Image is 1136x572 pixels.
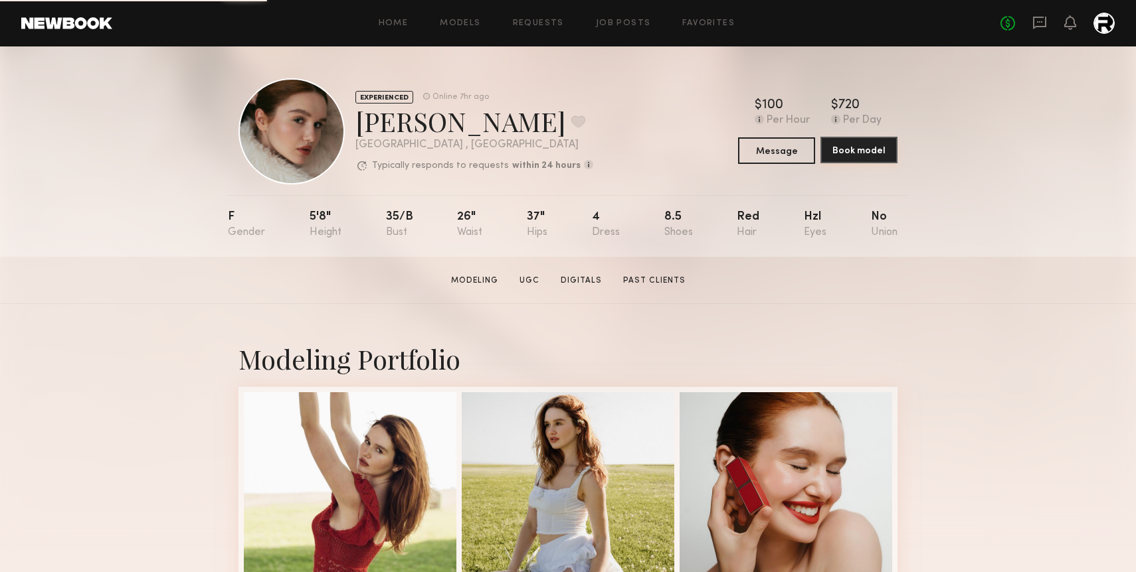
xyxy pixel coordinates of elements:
a: UGC [514,275,545,287]
p: Typically responds to requests [372,161,509,171]
div: 4 [592,211,620,238]
a: Models [440,19,480,28]
div: $ [831,99,838,112]
a: Job Posts [596,19,651,28]
div: [PERSON_NAME] [355,104,593,139]
div: F [228,211,265,238]
button: Book model [820,137,898,163]
a: Home [379,19,409,28]
div: Per Hour [767,115,810,127]
div: Modeling Portfolio [238,341,898,376]
b: within 24 hours [512,161,581,171]
a: Past Clients [618,275,691,287]
div: No [871,211,898,238]
div: 26" [457,211,482,238]
button: Message [738,137,815,164]
div: Online 7hr ago [432,93,489,102]
a: Digitals [555,275,607,287]
div: [GEOGRAPHIC_DATA] , [GEOGRAPHIC_DATA] [355,139,593,151]
a: Modeling [446,275,504,287]
div: $ [755,99,762,112]
a: Favorites [682,19,735,28]
div: 5'8" [310,211,341,238]
div: 720 [838,99,860,112]
div: 8.5 [664,211,693,238]
div: 35/b [386,211,413,238]
a: Requests [513,19,564,28]
div: Red [737,211,759,238]
div: EXPERIENCED [355,91,413,104]
a: Book model [820,137,898,164]
div: Hzl [804,211,826,238]
div: 100 [762,99,783,112]
div: 37" [527,211,547,238]
div: Per Day [843,115,882,127]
